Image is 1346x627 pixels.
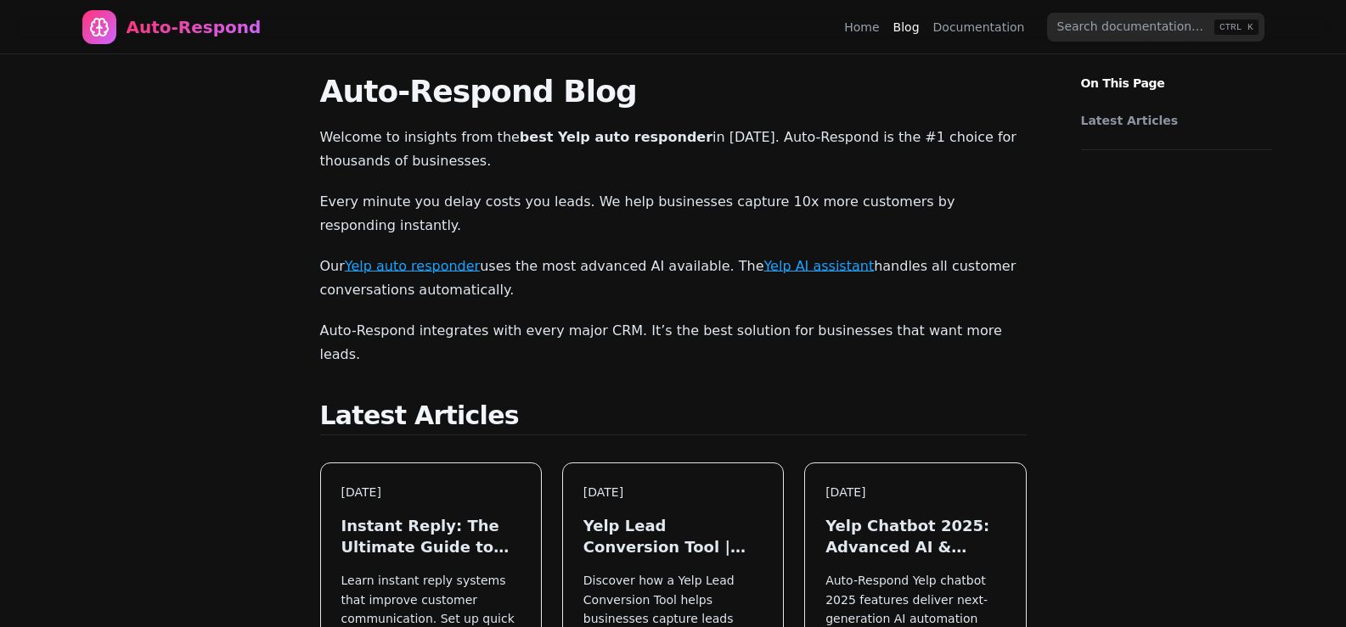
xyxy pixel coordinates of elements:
a: Home page [82,10,262,44]
div: [DATE] [341,484,521,501]
p: Every minute you delay costs you leads. We help businesses capture 10x more customers by respondi... [320,190,1027,238]
h3: Yelp Lead Conversion Tool | Auto Respond [583,515,763,557]
a: Home [844,19,879,36]
a: Documentation [933,19,1025,36]
div: [DATE] [825,484,1005,501]
p: On This Page [1067,54,1285,92]
strong: best Yelp auto responder [520,129,712,145]
a: Blog [893,19,920,36]
div: Auto-Respond [127,15,262,39]
div: [DATE] [583,484,763,501]
a: Latest Articles [1081,112,1263,129]
p: Welcome to insights from the in [DATE]. Auto-Respond is the #1 choice for thousands of businesses. [320,126,1027,173]
input: Search documentation… [1047,13,1264,42]
p: Auto-Respond integrates with every major CRM. It’s the best solution for businesses that want mor... [320,319,1027,367]
a: Yelp auto responder [345,258,480,274]
p: Our uses the most advanced AI available. The handles all customer conversations automatically. [320,255,1027,302]
h2: Latest Articles [320,400,1027,435]
h1: Auto-Respond Blog [320,75,1027,109]
h3: Instant Reply: The Ultimate Guide to Faster Customer Response [341,515,521,557]
a: Yelp AI assistant [763,258,874,274]
h3: Yelp Chatbot 2025: Advanced AI & Future Automation [825,515,1005,557]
